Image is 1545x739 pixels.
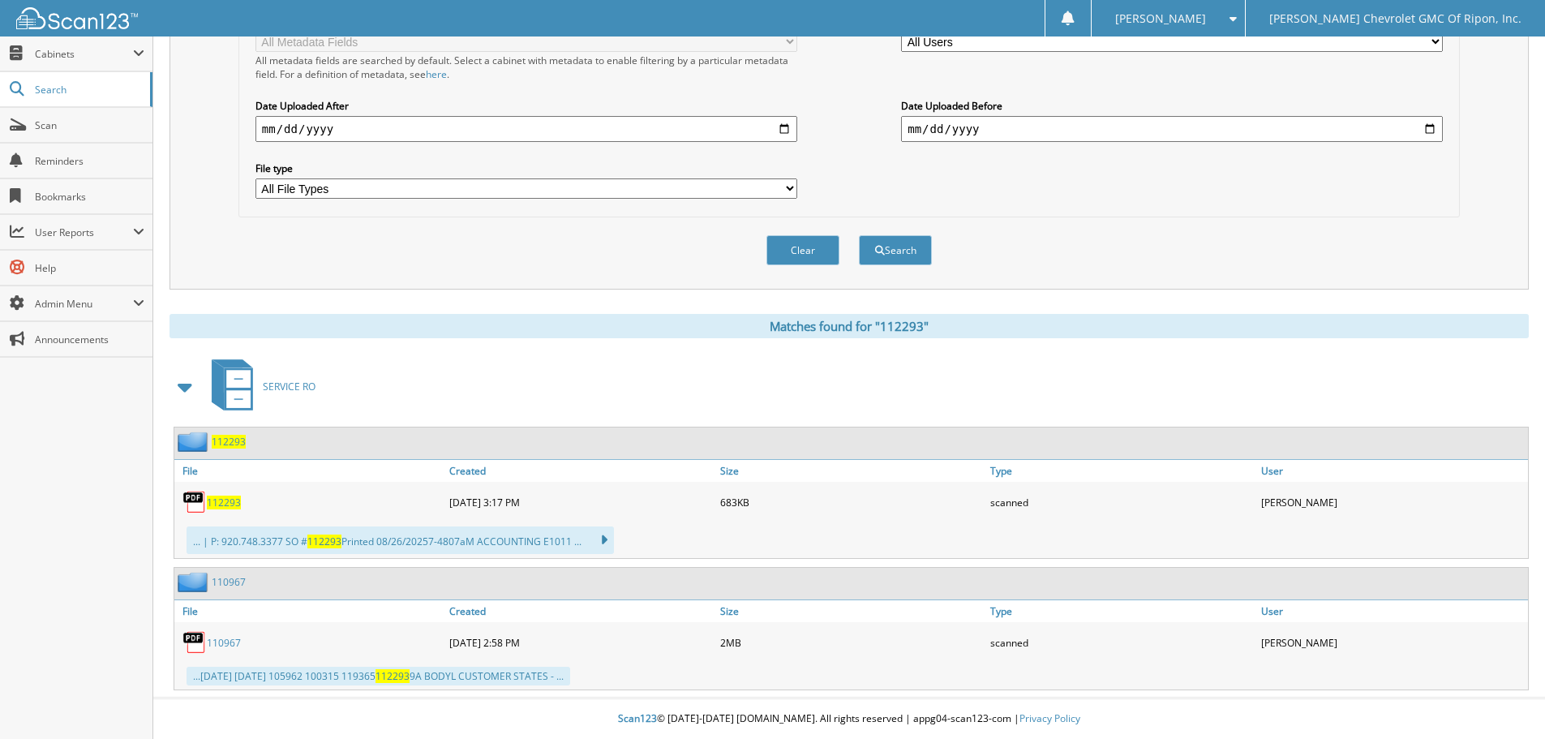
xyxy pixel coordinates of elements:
[618,711,657,725] span: Scan123
[35,226,133,239] span: User Reports
[901,116,1443,142] input: end
[212,435,246,449] a: 112293
[986,600,1257,622] a: Type
[207,496,241,509] a: 112293
[35,154,144,168] span: Reminders
[170,314,1529,338] div: Matches found for "112293"
[153,699,1545,739] div: © [DATE]-[DATE] [DOMAIN_NAME]. All rights reserved | appg04-scan123-com |
[35,297,133,311] span: Admin Menu
[859,235,932,265] button: Search
[716,626,987,659] div: 2MB
[901,99,1443,113] label: Date Uploaded Before
[16,7,138,29] img: scan123-logo-white.svg
[716,486,987,518] div: 683KB
[182,630,207,655] img: PDF.png
[986,626,1257,659] div: scanned
[255,54,797,81] div: All metadata fields are searched by default. Select a cabinet with metadata to enable filtering b...
[174,600,445,622] a: File
[263,380,315,393] span: SERVICE RO
[716,460,987,482] a: Size
[376,669,410,683] span: 112293
[1257,626,1528,659] div: [PERSON_NAME]
[307,535,341,548] span: 112293
[255,116,797,142] input: start
[1019,711,1080,725] a: Privacy Policy
[35,333,144,346] span: Announcements
[182,490,207,514] img: PDF.png
[207,636,241,650] a: 110967
[986,460,1257,482] a: Type
[1257,460,1528,482] a: User
[187,526,614,554] div: ... | P: 920.748.3377 SO # Printed 08/26/20257-4807aM ACCOUNTING E1011 ...
[178,572,212,592] img: folder2.png
[178,432,212,452] img: folder2.png
[445,460,716,482] a: Created
[1257,600,1528,622] a: User
[1257,486,1528,518] div: [PERSON_NAME]
[174,460,445,482] a: File
[986,486,1257,518] div: scanned
[35,83,142,97] span: Search
[187,667,570,685] div: ...[DATE] [DATE] 105962 100315 119365 9A BODYL CUSTOMER STATES - ...
[35,47,133,61] span: Cabinets
[445,486,716,518] div: [DATE] 3:17 PM
[1269,14,1521,24] span: [PERSON_NAME] Chevrolet GMC Of Ripon, Inc.
[35,118,144,132] span: Scan
[255,99,797,113] label: Date Uploaded After
[426,67,447,81] a: here
[716,600,987,622] a: Size
[202,354,315,419] a: SERVICE RO
[445,600,716,622] a: Created
[255,161,797,175] label: File type
[1464,661,1545,739] iframe: Chat Widget
[212,575,246,589] a: 110967
[445,626,716,659] div: [DATE] 2:58 PM
[1115,14,1206,24] span: [PERSON_NAME]
[35,261,144,275] span: Help
[35,190,144,204] span: Bookmarks
[766,235,839,265] button: Clear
